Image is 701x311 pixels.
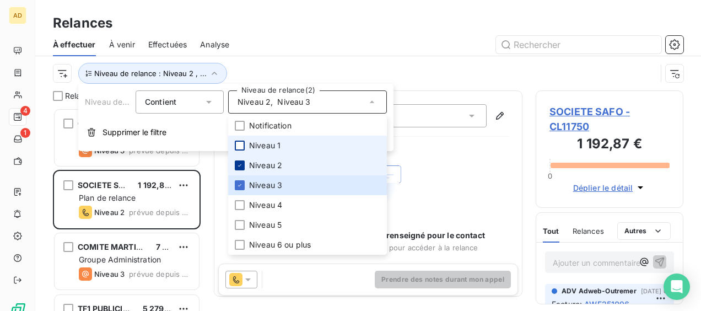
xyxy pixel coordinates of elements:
[53,13,112,33] h3: Relances
[238,96,271,108] span: Niveau 2
[53,39,96,50] span: À effectuer
[129,270,190,278] span: prévue depuis 28 jours
[20,106,30,116] span: 4
[249,140,281,151] span: Niveau 1
[249,160,282,171] span: Niveau 2
[94,69,207,78] span: Niveau de relance : Niveau 2 , ...
[78,120,393,144] button: Supprimer le filtre
[78,180,135,190] span: SOCIETE SAFO
[543,227,559,235] span: Tout
[249,120,292,131] span: Notification
[548,171,552,180] span: 0
[200,39,229,50] span: Analyse
[145,97,176,106] span: Contient
[249,200,282,211] span: Niveau 4
[549,134,670,156] h3: 1 192,87 €
[573,227,604,235] span: Relances
[109,39,135,50] span: À venir
[156,242,198,251] span: 7 552,34 €
[79,255,161,264] span: Groupe Administration
[496,36,661,53] input: Rechercher
[617,222,671,240] button: Autres
[562,286,637,296] span: ADV Adweb-Outremer
[251,230,485,241] span: Aucun N° de relance par téléphone renseigné pour le contact
[271,96,273,108] span: ,
[85,97,152,106] span: Niveau de relance
[584,298,629,310] span: AWF251096
[103,127,166,138] span: Supprimer le filtre
[9,108,26,126] a: 4
[79,193,136,202] span: Plan de relance
[249,219,282,230] span: Niveau 5
[552,298,582,310] span: Facture :
[129,208,190,217] span: prévue depuis 74 jours
[148,39,187,50] span: Effectuées
[249,239,311,250] span: Niveau 6 ou plus
[94,208,125,217] span: Niveau 2
[53,108,201,311] div: grid
[277,96,310,108] span: Niveau 3
[549,104,670,134] span: SOCIETE SAFO - CL11750
[78,242,251,251] span: COMITE MARTINIQUAIS DU TOURISME (CMT)
[65,90,98,101] span: Relances
[641,288,680,294] span: [DATE] 08:10
[664,274,690,300] div: Open Intercom Messenger
[573,182,633,194] span: Déplier le détail
[9,7,26,24] div: AD
[78,63,227,84] button: Niveau de relance : Niveau 2 , ...
[249,180,282,191] span: Niveau 3
[9,130,26,148] a: 1
[20,128,30,138] span: 1
[570,181,650,194] button: Déplier le détail
[375,271,511,288] button: Prendre des notes durant mon appel
[78,119,263,128] span: CONSEIL REGIONAL DE LA [GEOGRAPHIC_DATA]
[138,180,176,190] span: 1 192,87 €
[94,270,125,278] span: Niveau 3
